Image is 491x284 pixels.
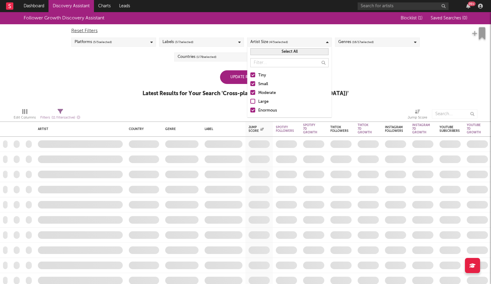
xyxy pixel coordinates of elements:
[75,38,112,46] div: Platforms
[258,72,329,79] div: Tiny
[175,38,193,46] span: ( 3 / 7 selected)
[276,125,294,133] div: Spotify Followers
[93,38,112,46] span: ( 5 / 5 selected)
[462,16,467,20] span: ( 0 )
[162,38,193,46] div: Labels
[258,81,329,88] div: Small
[358,2,449,10] input: Search for artists
[165,127,195,131] div: Genre
[432,109,477,119] input: Search...
[269,38,288,46] span: ( 4 / 5 selected)
[418,16,423,20] span: ( 1 )
[14,106,36,124] div: Edit Columns
[249,125,264,133] div: Jump Score
[250,48,329,55] button: Select All
[352,38,374,46] span: ( 16 / 17 selected)
[408,114,427,121] div: Jump Score
[258,98,329,105] div: Large
[358,123,372,134] div: Tiktok 7D Growth
[258,89,329,97] div: Moderate
[38,127,120,131] div: Artist
[205,127,239,131] div: Label
[196,53,216,61] span: ( 1 / 78 selected)
[71,27,420,35] div: Reset Filters
[250,58,329,67] input: Filter...
[408,106,427,124] div: Jump Score
[258,107,329,114] div: Enormous
[250,38,288,46] div: Artist Size
[466,4,470,8] button: 99+
[401,16,423,20] span: Blocklist
[385,125,403,133] div: Instagram Followers
[142,90,349,97] div: Latest Results for Your Search ' Cross-platform growth ([GEOGRAPHIC_DATA]) '
[24,15,104,22] div: Follower Growth Discovery Assistant
[52,116,75,119] span: ( 11 filters active)
[338,38,374,46] div: Genres
[40,114,80,122] div: Filters
[303,123,317,134] div: Spotify 7D Growth
[129,127,156,131] div: Country
[330,125,349,133] div: Tiktok Followers
[412,123,430,134] div: Instagram 7D Growth
[467,123,481,134] div: YouTube 7D Growth
[40,106,80,124] div: Filters(11 filters active)
[439,125,460,133] div: YouTube Subscribers
[429,16,467,21] button: Saved Searches (0)
[468,2,476,6] div: 99 +
[220,70,271,84] div: Update Results
[178,53,216,61] div: Countries
[431,16,467,20] span: Saved Searches
[14,114,36,121] div: Edit Columns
